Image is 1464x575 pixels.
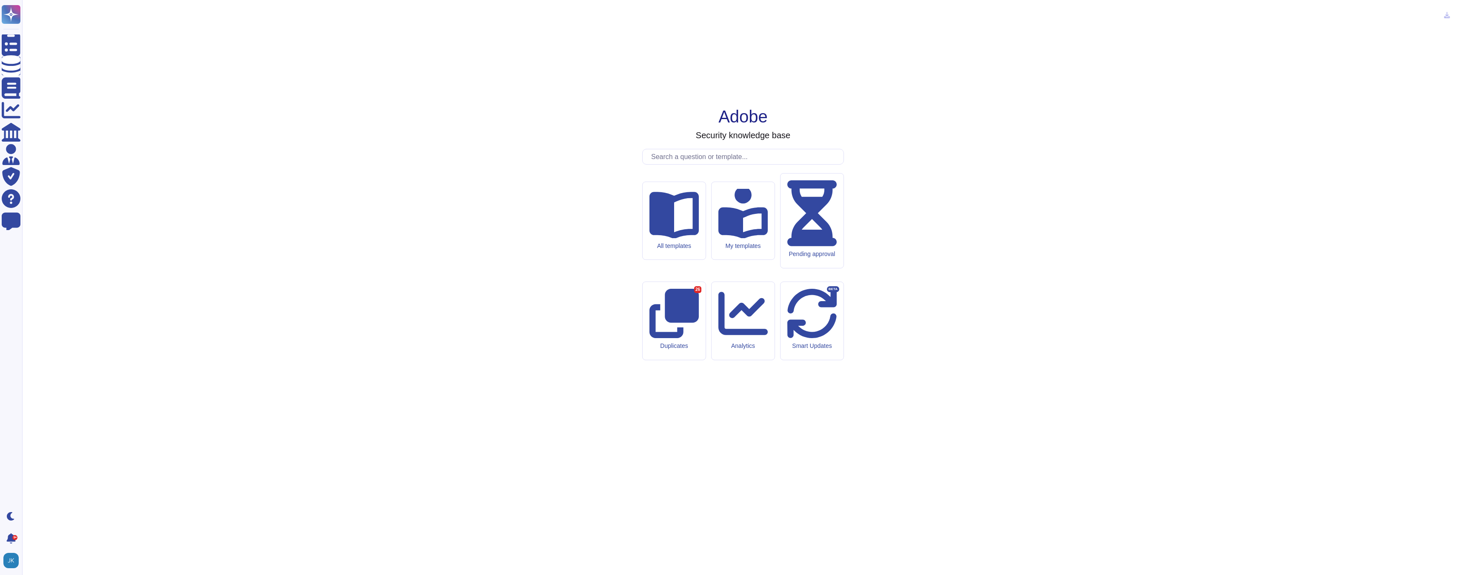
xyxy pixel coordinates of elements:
[787,250,837,258] div: Pending approval
[649,242,699,250] div: All templates
[718,106,768,127] h1: Adobe
[696,130,790,140] h3: Security knowledge base
[2,551,25,570] button: user
[787,342,837,350] div: Smart Updates
[12,535,17,540] div: 9+
[718,242,768,250] div: My templates
[694,286,701,293] div: 26
[647,149,844,164] input: Search a question or template...
[718,342,768,350] div: Analytics
[827,286,839,292] div: BETA
[3,553,19,568] img: user
[649,342,699,350] div: Duplicates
